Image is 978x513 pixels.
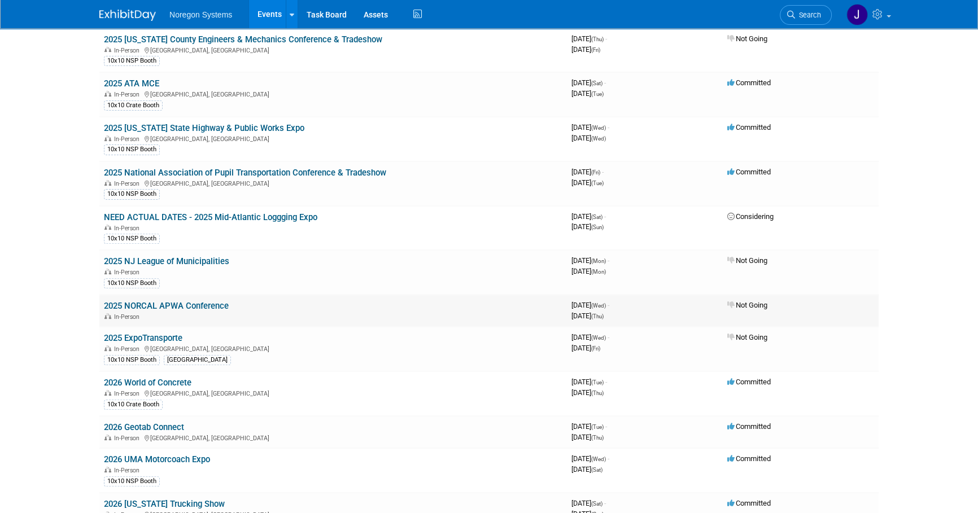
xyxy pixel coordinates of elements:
[104,123,304,133] a: 2025 [US_STATE] State Highway & Public Works Expo
[114,135,143,143] span: In-Person
[571,222,604,231] span: [DATE]
[591,390,604,396] span: (Thu)
[104,345,111,351] img: In-Person Event
[608,256,609,265] span: -
[571,212,606,221] span: [DATE]
[591,180,604,186] span: (Tue)
[104,47,111,52] img: In-Person Event
[571,123,609,131] span: [DATE]
[571,422,607,431] span: [DATE]
[727,301,767,309] span: Not Going
[591,435,604,441] span: (Thu)
[104,433,562,442] div: [GEOGRAPHIC_DATA], [GEOGRAPHIC_DATA]
[104,180,111,186] img: In-Person Event
[571,433,604,441] span: [DATE]
[104,355,160,365] div: 10x10 NSP Booth
[571,378,607,386] span: [DATE]
[608,123,609,131] span: -
[591,135,606,142] span: (Wed)
[727,454,771,463] span: Committed
[104,422,184,432] a: 2026 Geotab Connect
[104,135,111,141] img: In-Person Event
[114,269,143,276] span: In-Person
[727,123,771,131] span: Committed
[591,169,600,176] span: (Fri)
[99,10,156,21] img: ExhibitDay
[591,125,606,131] span: (Wed)
[608,333,609,341] span: -
[571,344,600,352] span: [DATE]
[104,91,111,97] img: In-Person Event
[591,91,604,97] span: (Tue)
[114,390,143,397] span: In-Person
[104,78,159,89] a: 2025 ATA MCE
[104,34,382,45] a: 2025 [US_STATE] County Engineers & Mechanics Conference & Tradeshow
[104,301,229,311] a: 2025 NORCAL APWA Conference
[571,454,609,463] span: [DATE]
[104,100,163,111] div: 10x10 Crate Booth
[104,178,562,187] div: [GEOGRAPHIC_DATA], [GEOGRAPHIC_DATA]
[591,335,606,341] span: (Wed)
[104,212,317,222] a: NEED ACTUAL DATES - 2025 Mid-Atlantic Loggging Expo
[104,378,191,388] a: 2026 World of Concrete
[727,422,771,431] span: Committed
[104,56,160,66] div: 10x10 NSP Booth
[571,301,609,309] span: [DATE]
[104,278,160,288] div: 10x10 NSP Booth
[104,454,210,464] a: 2026 UMA Motorcoach Expo
[591,80,602,86] span: (Sat)
[591,379,604,385] span: (Tue)
[114,180,143,187] span: In-Person
[727,333,767,341] span: Not Going
[605,34,607,43] span: -
[114,225,143,232] span: In-Person
[571,499,606,507] span: [DATE]
[608,454,609,463] span: -
[571,256,609,265] span: [DATE]
[591,258,606,264] span: (Mon)
[104,344,562,353] div: [GEOGRAPHIC_DATA], [GEOGRAPHIC_DATA]
[605,378,607,386] span: -
[104,234,160,244] div: 10x10 NSP Booth
[104,256,229,266] a: 2025 NJ League of Municipalities
[727,78,771,87] span: Committed
[591,313,604,319] span: (Thu)
[104,390,111,396] img: In-Person Event
[727,212,774,221] span: Considering
[591,214,602,220] span: (Sat)
[571,267,606,275] span: [DATE]
[571,134,606,142] span: [DATE]
[571,168,604,176] span: [DATE]
[591,36,604,42] span: (Thu)
[571,89,604,98] span: [DATE]
[104,499,225,509] a: 2026 [US_STATE] Trucking Show
[795,11,821,19] span: Search
[727,256,767,265] span: Not Going
[114,47,143,54] span: In-Person
[104,435,111,440] img: In-Person Event
[591,456,606,462] span: (Wed)
[104,388,562,397] div: [GEOGRAPHIC_DATA], [GEOGRAPHIC_DATA]
[591,345,600,352] span: (Fri)
[104,45,562,54] div: [GEOGRAPHIC_DATA], [GEOGRAPHIC_DATA]
[571,178,604,187] span: [DATE]
[571,34,607,43] span: [DATE]
[727,378,771,386] span: Committed
[604,78,606,87] span: -
[780,5,832,25] a: Search
[114,91,143,98] span: In-Person
[591,302,606,309] span: (Wed)
[104,269,111,274] img: In-Person Event
[104,144,160,155] div: 10x10 NSP Booth
[571,45,600,54] span: [DATE]
[104,134,562,143] div: [GEOGRAPHIC_DATA], [GEOGRAPHIC_DATA]
[846,4,868,25] img: Johana Gil
[604,499,606,507] span: -
[571,312,604,320] span: [DATE]
[727,168,771,176] span: Committed
[727,34,767,43] span: Not Going
[114,345,143,353] span: In-Person
[114,313,143,321] span: In-Person
[591,224,604,230] span: (Sun)
[605,422,607,431] span: -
